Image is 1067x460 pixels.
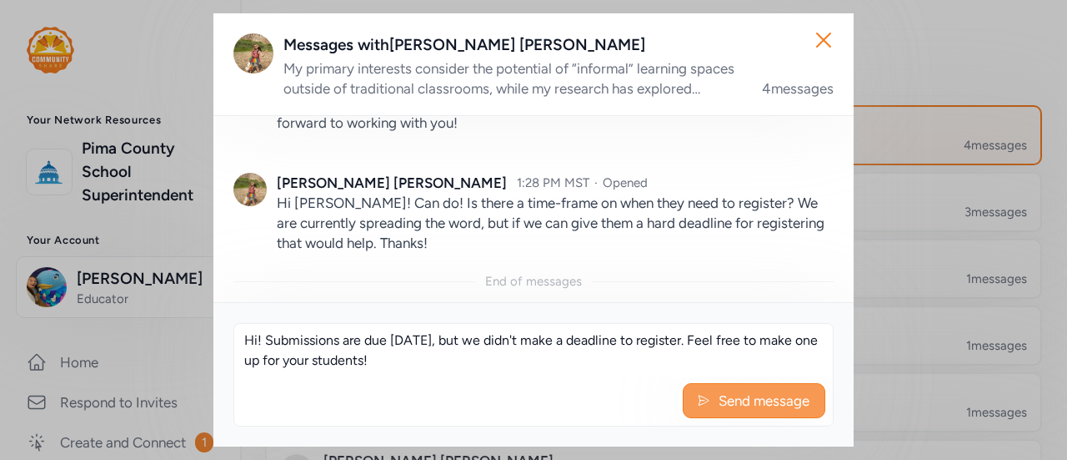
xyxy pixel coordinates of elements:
img: Avatar [233,33,273,73]
span: Opened [603,175,648,190]
div: 4 messages [762,78,834,99]
div: Messages with [PERSON_NAME] [PERSON_NAME] [283,33,834,57]
span: · [594,175,598,190]
p: Hi [PERSON_NAME]! Can do! Is there a time-frame on when they need to register? We are currently s... [277,193,834,253]
button: Send message [683,383,825,418]
span: 1:28 PM MST [517,175,589,190]
div: End of messages [485,273,582,290]
span: Send message [717,391,811,411]
textarea: Hi! Submissions are due [DATE], but we didn't make a deadline to register. Feel free to make one ... [234,324,833,377]
img: Avatar [233,173,267,206]
div: My primary interests consider the potential of “informal” learning spaces outside of traditional ... [283,58,742,99]
div: [PERSON_NAME] [PERSON_NAME] [277,173,507,193]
